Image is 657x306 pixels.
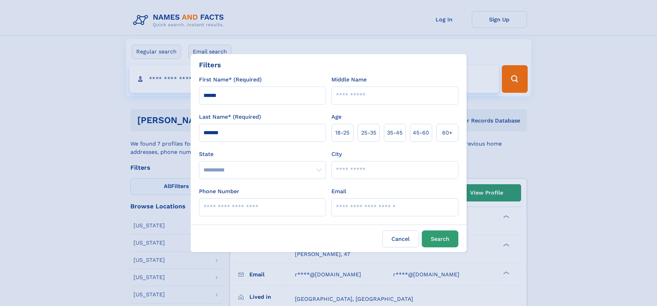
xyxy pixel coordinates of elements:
[413,129,429,137] span: 45‑60
[199,76,262,84] label: First Name* (Required)
[335,129,349,137] span: 18‑25
[199,187,239,196] label: Phone Number
[442,129,452,137] span: 60+
[199,150,326,158] label: State
[382,230,419,247] label: Cancel
[199,60,221,70] div: Filters
[331,150,342,158] label: City
[331,113,341,121] label: Age
[199,113,261,121] label: Last Name* (Required)
[422,230,458,247] button: Search
[331,76,367,84] label: Middle Name
[361,129,376,137] span: 25‑35
[387,129,402,137] span: 35‑45
[331,187,346,196] label: Email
